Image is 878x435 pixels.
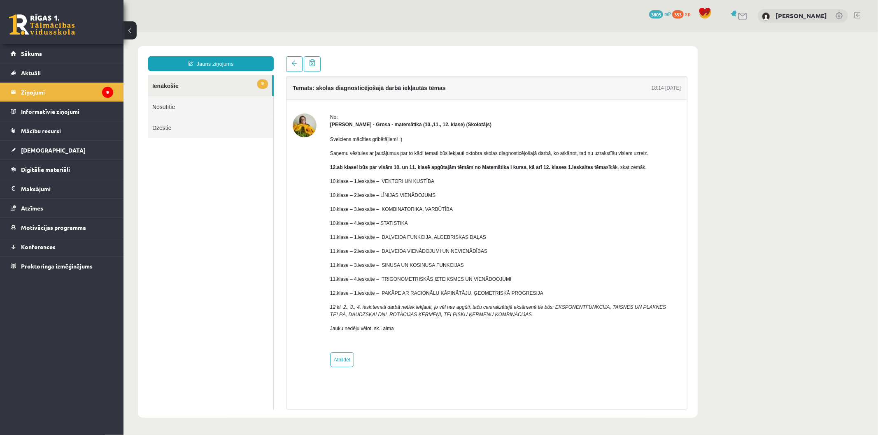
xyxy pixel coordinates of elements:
[21,69,41,76] span: Aktuāli
[21,83,113,102] legend: Ziņojumi
[21,102,113,121] legend: Informatīvie ziņojumi
[11,102,113,121] a: Informatīvie ziņojumi
[25,65,150,86] a: Nosūtītie
[11,121,113,140] a: Mācību resursi
[207,258,557,265] p: 12.klase – 1.ieskaite – PAKĀPE AR RACIONĀLU KĀPINĀTĀJU, ĢEOMETRISKĀ PROGRESIJA
[21,50,42,57] span: Sākums
[9,14,75,35] a: Rīgas 1. Tālmācības vidusskola
[11,237,113,256] a: Konferences
[21,243,56,250] span: Konferences
[649,10,671,17] a: 3805 mP
[21,204,43,212] span: Atzīmes
[207,82,557,89] div: No:
[21,179,113,198] legend: Maksājumi
[207,321,231,336] a: Atbildēt
[207,132,557,139] p: sīkāk, skat.zemāk.
[11,44,113,63] a: Sākums
[528,53,557,60] div: 18:14 [DATE]
[21,127,61,134] span: Mācību resursi
[207,273,543,286] em: 12.kl. 2., 3., 4. iesk.temati darbā netiek iekļauti, jo vēl nav apgūti, taču centralizētajā eksām...
[207,293,557,301] p: Jauku nedēļu vēlot, sk.Laima
[11,179,113,198] a: Maksājumi
[207,244,557,251] p: 11.klase – 4.ieskaite – TRIGONOMETRISKĀS IZTEIKSMES UN VIENĀDOOJUMI
[207,118,557,125] p: Saņemu vēstules ar jautājumus par to kādi temati būs iekļauti oktobra skolas diagnosticējošajā da...
[664,10,671,17] span: mP
[169,82,193,106] img: Laima Tukāne - Grosa - matemātika (10.,11., 12. klase)
[11,199,113,217] a: Atzīmes
[102,87,113,98] i: 9
[21,166,70,173] span: Digitālie materiāli
[21,262,93,270] span: Proktoringa izmēģinājums
[25,25,150,39] a: Jauns ziņojums
[169,53,322,60] h4: Temats: skolas diagnosticējošajā darbā iekļautās tēmas
[11,141,113,160] a: [DEMOGRAPHIC_DATA]
[11,218,113,237] a: Motivācijas programma
[11,63,113,82] a: Aktuāli
[25,86,150,106] a: Dzēstie
[207,202,557,209] p: 11.klase – 1.ieskaite – DAĻVEIDA FUNKCIJA, ALGEBRISKAS DAĻAS
[207,146,557,153] p: 10.klase – 1.ieskaite – VEKTORI UN KUSTĪBA
[207,160,557,167] p: 10.klase – 2.ieskaite – LĪNIJAS VIENĀDOJUMS
[672,10,694,17] a: 353 xp
[672,10,684,19] span: 353
[11,257,113,275] a: Proktoringa izmēģinājums
[207,174,557,181] p: 10.klase – 3.ieskaite – KOMBINATORIKA, VARBŪTĪBA
[21,146,86,154] span: [DEMOGRAPHIC_DATA]
[207,104,557,111] p: Sveiciens mācīties gribētājiem! :)
[207,230,557,237] p: 11.klase – 3.ieskaite – SINUSA UN KOSINUSA FUNKCIJAS
[776,12,827,20] a: [PERSON_NAME]
[207,90,368,96] strong: [PERSON_NAME] - Grosa - matemātika (10.,11., 12. klase) (Skolotājs)
[207,216,557,223] p: 11.klase – 2.ieskaite – DAĻVEIDA VIENĀDOJUMI UN NEVIENĀDĪBAS
[685,10,690,17] span: xp
[11,160,113,179] a: Digitālie materiāli
[207,188,557,195] p: 10.klase – 4.ieskaite – STATISTIKA
[207,133,482,139] strong: 12.ab klasei būs par visām 10. un 11. klasē apgūtajām tēmām no Matemātika I kursa, kā arī 12. kla...
[134,48,144,57] span: 9
[11,83,113,102] a: Ziņojumi9
[649,10,663,19] span: 3805
[762,12,770,21] img: Sigurds Kozlovskis
[21,224,86,231] span: Motivācijas programma
[25,44,149,65] a: 9Ienākošie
